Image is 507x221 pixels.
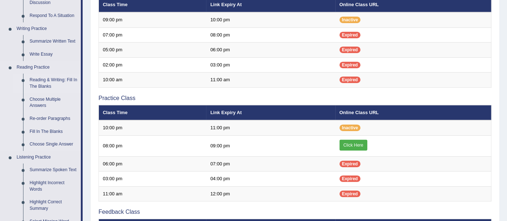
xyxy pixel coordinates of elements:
td: 08:00 pm [99,135,206,156]
td: 05:00 pm [99,43,206,58]
h3: Feedback Class [99,209,491,215]
td: 03:00 pm [99,172,206,187]
td: 07:00 pm [99,27,206,43]
a: Choose Single Answer [26,138,81,151]
a: Summarize Written Text [26,35,81,48]
a: Listening Practice [13,151,81,164]
td: 02:00 pm [99,57,206,73]
a: Click Here [340,140,367,151]
th: Class Time [99,105,206,120]
span: Expired [340,191,360,197]
th: Online Class URL [336,105,491,120]
td: 11:00 pm [206,120,336,135]
td: 10:00 pm [99,120,206,135]
a: Highlight Incorrect Words [26,177,81,196]
td: 11:00 am [206,73,336,88]
h3: Practice Class [99,95,491,101]
td: 11:00 am [99,186,206,201]
span: Inactive [340,17,361,23]
a: Summarize Spoken Text [26,164,81,177]
a: Highlight Correct Summary [26,196,81,215]
td: 09:00 pm [99,12,206,27]
td: 06:00 pm [206,43,336,58]
span: Expired [340,47,360,53]
td: 09:00 pm [206,135,336,156]
span: Inactive [340,125,361,131]
span: Expired [340,161,360,167]
td: 10:00 am [99,73,206,88]
span: Expired [340,32,360,38]
span: Expired [340,62,360,68]
th: Link Expiry At [206,105,336,120]
a: Respond To A Situation [26,9,81,22]
a: Fill In The Blanks [26,125,81,138]
td: 10:00 pm [206,12,336,27]
a: Choose Multiple Answers [26,93,81,112]
td: 07:00 pm [206,156,336,172]
td: 12:00 pm [206,186,336,201]
a: Reading Practice [13,61,81,74]
span: Expired [340,77,360,83]
a: Reading & Writing: Fill In The Blanks [26,74,81,93]
span: Expired [340,175,360,182]
td: 06:00 pm [99,156,206,172]
td: 08:00 pm [206,27,336,43]
td: 04:00 pm [206,172,336,187]
a: Writing Practice [13,22,81,35]
td: 03:00 pm [206,57,336,73]
a: Re-order Paragraphs [26,112,81,125]
a: Write Essay [26,48,81,61]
